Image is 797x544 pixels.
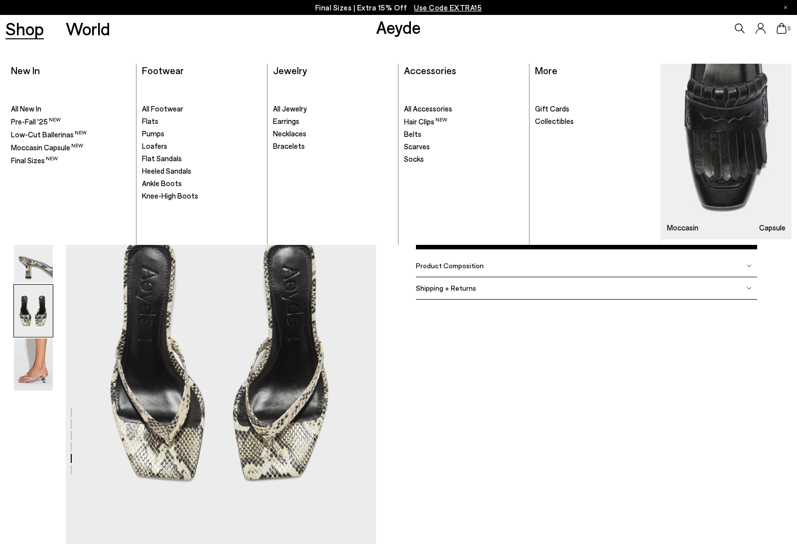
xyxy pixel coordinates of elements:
span: Heeled Sandals [142,166,191,175]
a: Flats [142,116,262,126]
span: Scarves [404,142,430,151]
a: All New In [11,104,131,114]
a: Necklaces [273,129,393,139]
span: Final Sizes [11,156,58,165]
span: Socks [404,154,424,163]
a: Socks [404,154,524,164]
img: svg%3E [747,263,752,268]
a: Heeled Sandals [142,166,262,176]
a: More [535,64,557,76]
a: Hair Clips [404,116,524,127]
span: Collectibles [535,116,574,125]
p: Final Sizes | Extra 15% Off [315,1,482,14]
a: Bracelets [273,141,393,151]
a: Loafers [142,141,262,151]
span: Belts [404,129,421,138]
a: Jewelry [273,64,307,76]
span: Moccasin Capsule [11,143,83,152]
a: Footwear [142,64,184,76]
a: Moccasin Capsule [661,64,792,239]
a: Gift Cards [535,104,655,114]
img: Wilma Leather Thong Sandal - Image 4 [14,231,53,283]
span: Flat Sandals [142,154,182,163]
a: World [66,20,110,37]
a: Low-Cut Ballerinas [11,129,131,140]
span: Knee-High Boots [142,191,198,200]
a: Shop [5,20,44,37]
span: All Jewelry [273,104,307,113]
a: All Footwear [142,104,262,114]
a: Final Sizes [11,155,131,166]
a: Belts [404,129,524,139]
span: Necklaces [273,129,306,138]
span: Earrings [273,116,299,125]
span: All New In [11,104,41,113]
span: Product Composition [416,261,484,270]
span: Low-Cut Ballerinas [11,130,87,139]
a: Collectibles [535,116,655,126]
a: Accessories [404,64,456,76]
span: Shipping + Returns [416,284,476,292]
span: Pre-Fall '25 [11,117,61,126]
span: Pumps [142,129,164,138]
a: All Jewelry [273,104,393,114]
img: svg%3E [747,286,752,291]
span: Ankle Boots [142,179,182,188]
span: Gift Cards [535,104,569,113]
a: New In [11,64,40,76]
a: Scarves [404,142,524,152]
span: Flats [142,116,158,125]
span: All Footwear [142,104,183,113]
a: Ankle Boots [142,179,262,189]
span: 0 [787,26,792,31]
img: Mobile_e6eede4d-78b8-4bd1-ae2a-4197e375e133_900x.jpg [661,64,792,239]
a: Pre-Fall '25 [11,116,131,127]
a: 0 [777,23,787,34]
a: Moccasin Capsule [11,142,131,153]
span: Hair Clips [404,117,447,126]
h3: Moccasin [667,224,698,231]
img: Wilma Leather Thong Sandal - Image 6 [14,338,53,391]
span: Bracelets [273,141,305,150]
a: Earrings [273,116,393,126]
a: Flat Sandals [142,154,262,164]
span: Navigate to /collections/ss25-final-sizes [414,3,482,12]
img: Wilma Leather Thong Sandal - Image 5 [14,285,53,337]
span: Loafers [142,141,167,150]
a: Knee-High Boots [142,191,262,201]
a: Pumps [142,129,262,139]
a: All Accessories [404,104,524,114]
h3: Capsule [759,224,786,231]
a: Aeyde [376,16,421,37]
span: All Accessories [404,104,452,113]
